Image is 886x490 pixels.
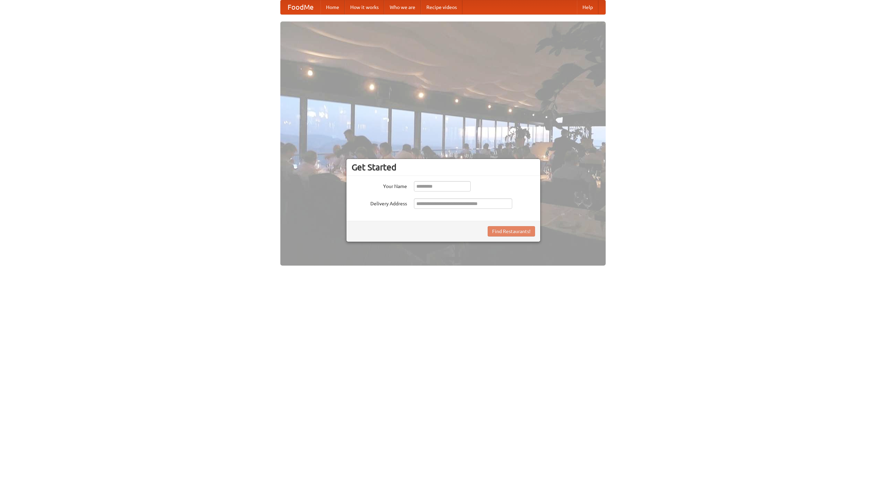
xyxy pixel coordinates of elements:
a: Home [320,0,345,14]
a: Recipe videos [421,0,462,14]
a: How it works [345,0,384,14]
label: Your Name [352,181,407,190]
a: Help [577,0,598,14]
h3: Get Started [352,162,535,172]
button: Find Restaurants! [488,226,535,237]
a: FoodMe [281,0,320,14]
a: Who we are [384,0,421,14]
label: Delivery Address [352,198,407,207]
